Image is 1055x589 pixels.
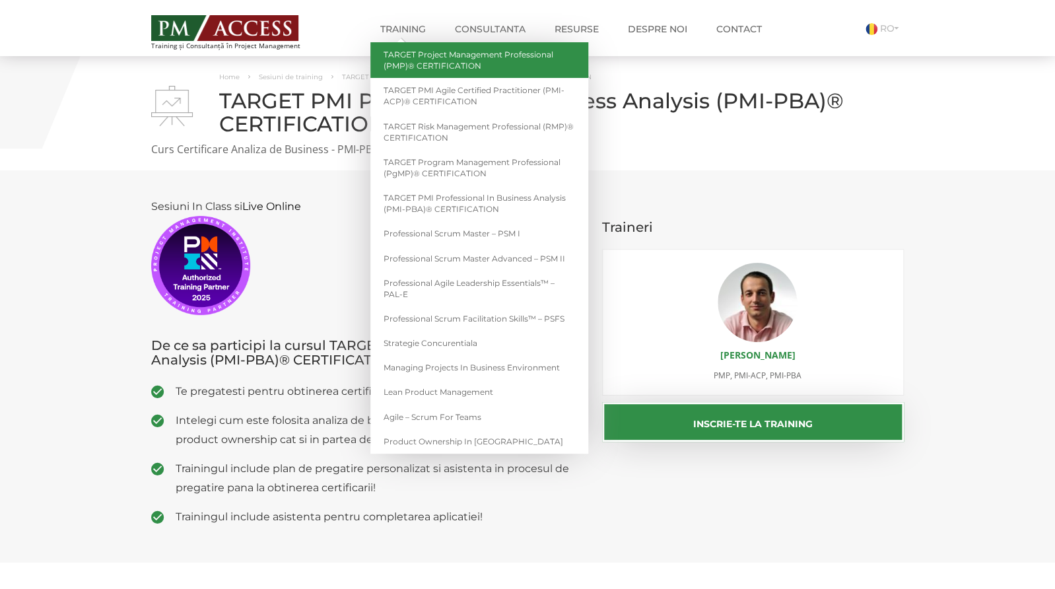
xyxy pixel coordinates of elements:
[370,42,588,78] a: TARGET Project Management Professional (PMP)® CERTIFICATION
[219,73,240,81] a: Home
[151,86,193,126] img: TARGET PMI Professional in Business Analysis (PMI-PBA)® CERTIFICATION
[866,23,877,35] img: Romana
[370,16,436,42] a: Training
[370,271,588,306] a: Professional Agile Leadership Essentials™ – PAL-E
[445,16,535,42] a: Consultanta
[151,15,298,41] img: PM ACCESS - Echipa traineri si consultanti certificati PMP: Narciss Popescu, Mihai Olaru, Monica ...
[720,349,795,361] a: [PERSON_NAME]
[602,220,904,234] h3: Traineri
[370,150,588,186] a: TARGET Program Management Professional (PgMP)® CERTIFICATION
[370,186,588,221] a: TARGET PMI Professional in Business Analysis (PMI-PBA)® CERTIFICATION
[151,338,582,367] h3: De ce sa participi la cursul TARGET PMI Professional in Business Analysis (PMI-PBA)® CERTIFICATION
[618,16,697,42] a: Despre noi
[242,200,301,213] span: Live Online
[866,22,904,34] a: RO
[342,73,592,81] span: TARGET PMI Professional in Business Analysis (PMI-PBA)® CERTIFICATION
[370,306,588,331] a: Professional Scrum Facilitation Skills™ – PSFS
[545,16,609,42] a: Resurse
[370,331,588,355] a: Strategie Concurentiala
[151,42,325,50] span: Training și Consultanță în Project Management
[151,11,325,50] a: Training și Consultanță în Project Management
[370,246,588,271] a: Professional Scrum Master Advanced – PSM II
[706,16,772,42] a: Contact
[370,114,588,150] a: TARGET Risk Management Professional (RMP)® CERTIFICATION
[370,221,588,246] a: Professional Scrum Master – PSM I
[370,429,588,454] a: Product Ownership in [GEOGRAPHIC_DATA]
[176,507,582,526] span: Trainingul include asistenta pentru completarea aplicatiei!
[370,405,588,429] a: Agile – Scrum for Teams
[602,402,904,442] button: Inscrie-te la training
[370,78,588,114] a: TARGET PMI Agile Certified Practitioner (PMI-ACP)® CERTIFICATION
[370,380,588,404] a: Lean Product Management
[151,142,904,157] p: Curs Certificare Analiza de Business - PMI-PBA Exam Prep
[718,263,797,342] img: Alexandru Moise
[259,73,323,81] a: Sesiuni de training
[370,355,588,380] a: Managing Projects in Business Environment
[714,370,801,381] span: PMP, PMI-ACP, PMI-PBA
[176,459,582,497] span: Trainingul include plan de pregatire personalizat si asistenta in procesul de pregatire pana la o...
[176,411,582,449] span: Intelegi cum este folosita analiza de business in proiectele agile/waterfall, in product ownershi...
[151,197,582,315] p: Sesiuni In Class si
[176,382,582,401] span: Te pregatesti pentru obtinerea certificarii PMI-PBA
